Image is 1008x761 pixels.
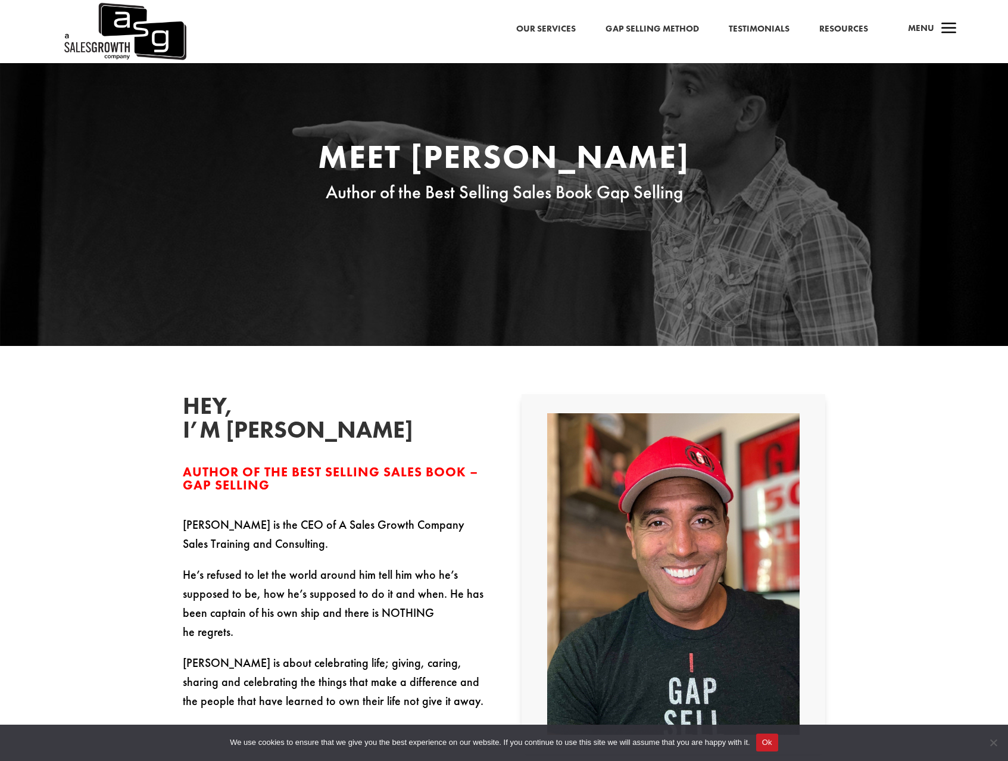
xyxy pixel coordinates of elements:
p: [PERSON_NAME] is about celebrating life; giving, caring, sharing and celebrating the things that ... [183,653,486,710]
img: Headshot and Bio - Preferred Headshot [547,413,800,735]
span: Author of the Best Selling Sales Book Gap Selling [326,180,683,204]
h2: Hey, I’m [PERSON_NAME] [183,394,361,448]
p: [PERSON_NAME] is the CEO of A Sales Growth Company Sales Training and Consulting. [183,515,486,565]
span: No [987,737,999,748]
h1: Meet [PERSON_NAME] [278,140,731,179]
span: We use cookies to ensure that we give you the best experience on our website. If you continue to ... [230,737,750,748]
span: Author of the Best Selling Sales Book – Gap Selling [183,463,478,494]
p: He’s refused to let the world around him tell him who he’s supposed to be, how he’s supposed to d... [183,565,486,653]
button: Ok [756,734,778,751]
